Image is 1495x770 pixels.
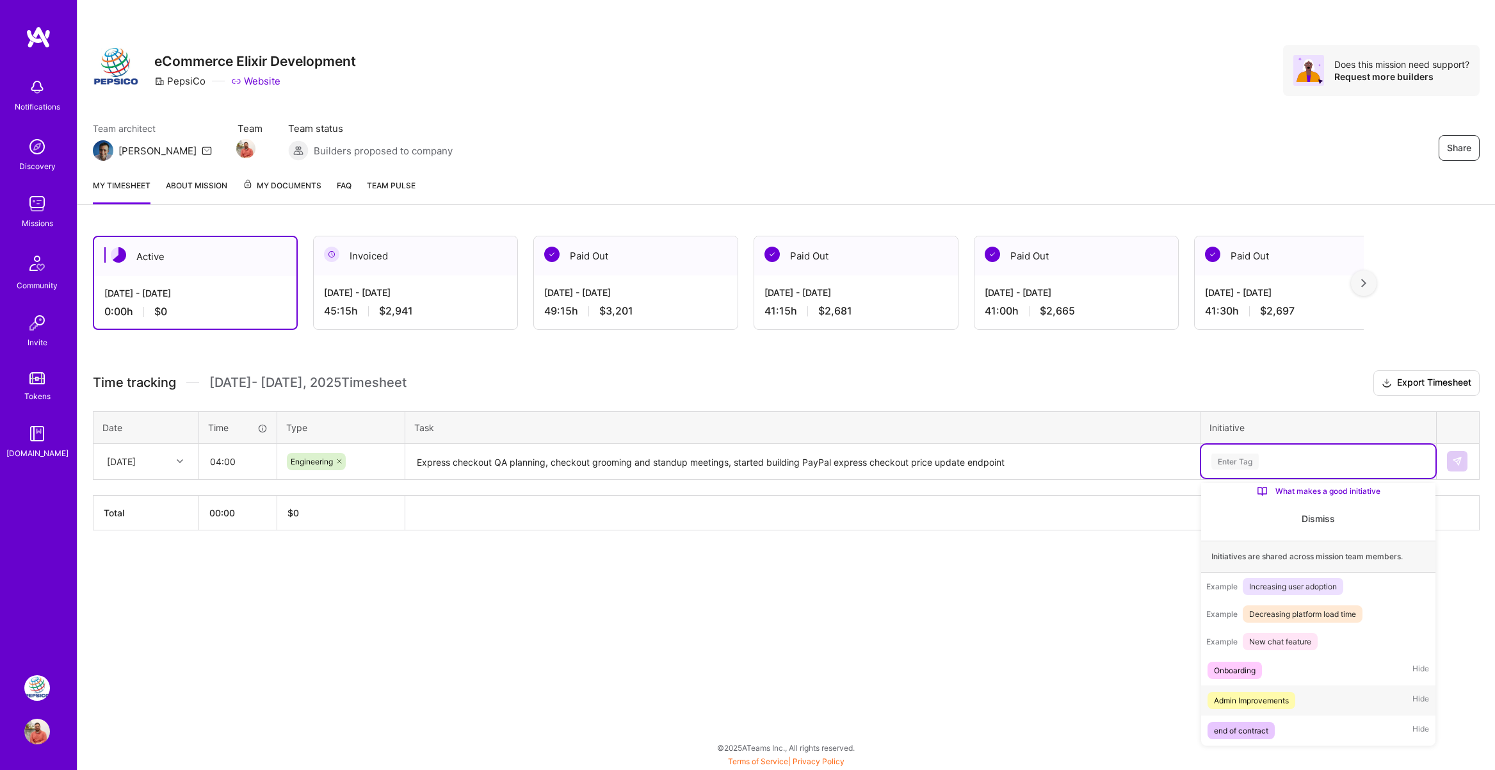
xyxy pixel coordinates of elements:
div: Onboarding [1214,664,1256,677]
img: Company Logo [93,45,139,91]
a: Team Member Avatar [238,138,254,160]
a: My timesheet [93,179,150,204]
img: tokens [29,372,45,384]
div: 41:00 h [985,304,1168,318]
span: Team status [288,122,453,135]
div: 41:30 h [1205,304,1388,318]
div: Tokens [24,389,51,403]
span: | [728,757,844,766]
span: Example [1206,582,1238,591]
div: Initiative [1209,421,1427,434]
img: teamwork [24,191,50,217]
div: © 2025 ATeams Inc., All rights reserved. [77,732,1495,764]
a: Terms of Service [728,757,788,766]
img: Community [22,248,53,279]
div: Discovery [19,160,56,173]
th: Date [93,411,199,443]
img: PepsiCo: eCommerce Elixir Development [24,675,50,701]
div: Admin Improvements [1214,694,1289,707]
img: Builders proposed to company [288,140,309,161]
h3: eCommerce Elixir Development [154,53,356,69]
div: Paid Out [974,236,1178,275]
img: Paid Out [764,247,780,262]
div: Active [94,237,296,276]
a: User Avatar [21,719,53,744]
span: $2,665 [1040,304,1075,318]
a: My Documents [243,179,321,204]
span: Builders proposed to company [314,144,453,158]
div: [DATE] - [DATE] [324,286,507,299]
div: Missions [22,217,53,230]
div: Paid Out [534,236,738,275]
th: 00:00 [199,495,277,530]
span: My Documents [243,179,321,193]
div: [PERSON_NAME] [118,144,197,158]
input: HH:MM [200,445,276,479]
div: [DATE] - [DATE] [985,286,1168,299]
i: icon CompanyGray [154,76,165,86]
div: Paid Out [1195,236,1398,275]
img: What makes a good initiative [1257,486,1268,496]
div: end of contract [1214,724,1268,737]
th: Type [277,411,405,443]
div: [DATE] - [DATE] [764,286,948,299]
a: What makes a good initiative [1216,485,1420,497]
img: Active [111,247,126,263]
a: Privacy Policy [793,757,844,766]
img: right [1361,279,1366,288]
span: Hide [1412,692,1429,709]
div: Paid Out [754,236,958,275]
i: icon Chevron [177,458,183,464]
span: $3,201 [599,304,633,318]
span: Decreasing platform load time [1243,605,1362,623]
img: discovery [24,134,50,160]
span: Engineering [291,457,333,466]
div: Request more builders [1334,70,1469,83]
th: Total [93,495,199,530]
a: About Mission [166,179,227,204]
span: [DATE] - [DATE] , 2025 Timesheet [209,375,407,391]
span: $0 [154,305,167,318]
a: Team Pulse [367,179,416,204]
div: Does this mission need support? [1334,58,1469,70]
div: PepsiCo [154,74,206,88]
span: Example [1206,637,1238,646]
img: Paid Out [544,247,560,262]
img: Avatar [1293,55,1324,86]
div: Initiatives are shared across mission team members. [1201,541,1435,573]
span: $2,941 [379,304,413,318]
img: Invite [24,310,50,336]
span: Increasing user adoption [1243,578,1343,595]
span: Team architect [93,122,212,135]
textarea: Express checkout QA planning, checkout grooming and standup meetings, started building PayPal exp... [407,445,1199,479]
i: icon Mail [202,145,212,156]
img: Invoiced [324,247,339,262]
img: Paid Out [985,247,1000,262]
div: [DATE] - [DATE] [1205,286,1388,299]
span: Team Pulse [367,181,416,190]
img: Submit [1452,456,1462,466]
div: 41:15 h [764,304,948,318]
a: PepsiCo: eCommerce Elixir Development [21,675,53,701]
span: $2,697 [1260,304,1295,318]
img: bell [24,74,50,100]
div: 0:00 h [104,305,286,318]
button: Share [1439,135,1480,161]
span: Example [1206,609,1238,619]
span: $2,681 [818,304,852,318]
div: Notifications [15,100,60,113]
button: Dismiss [1302,512,1335,525]
button: Export Timesheet [1373,370,1480,396]
div: [DATE] - [DATE] [544,286,727,299]
img: Paid Out [1205,247,1220,262]
span: New chat feature [1243,633,1318,650]
img: guide book [24,421,50,446]
div: Invite [28,336,47,349]
i: icon Download [1382,377,1392,390]
img: Team Member Avatar [236,139,255,158]
span: Team [238,122,263,135]
a: FAQ [337,179,352,204]
span: Time tracking [93,375,176,391]
span: Share [1447,142,1471,154]
div: [DOMAIN_NAME] [6,446,69,460]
